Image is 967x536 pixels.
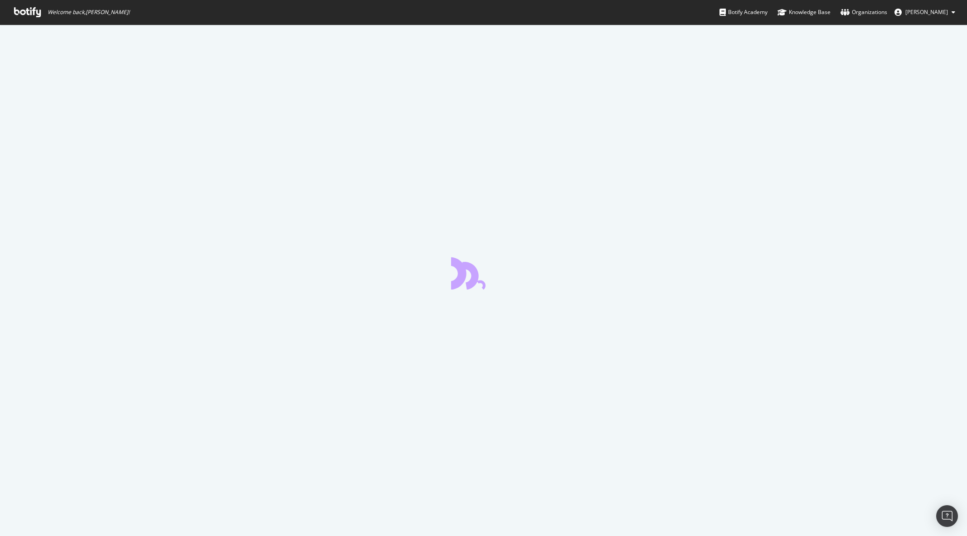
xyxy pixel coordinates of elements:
[48,9,130,16] span: Welcome back, [PERSON_NAME] !
[719,8,768,17] div: Botify Academy
[887,5,962,19] button: [PERSON_NAME]
[777,8,831,17] div: Knowledge Base
[936,505,958,527] div: Open Intercom Messenger
[905,8,948,16] span: Julien Colas
[841,8,887,17] div: Organizations
[451,257,516,290] div: animation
